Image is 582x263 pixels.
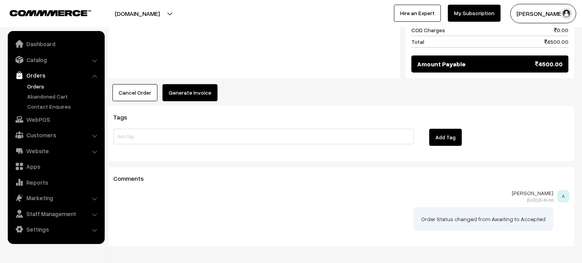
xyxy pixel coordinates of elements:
[429,129,462,146] button: Add Tag
[10,112,102,126] a: WebPOS
[10,159,102,173] a: Apps
[10,128,102,142] a: Customers
[421,215,546,223] p: Order Status changed from Awaiting to Accepted
[10,68,102,82] a: Orders
[10,10,91,16] img: COMMMERCE
[113,190,553,196] p: [PERSON_NAME]
[561,8,572,19] img: user
[10,175,102,189] a: Reports
[112,84,157,101] button: Cancel Order
[510,4,576,23] button: [PERSON_NAME]
[88,4,187,23] button: [DOMAIN_NAME]
[10,222,102,236] a: Settings
[557,190,570,202] span: A
[417,59,466,69] span: Amount Payable
[544,38,568,46] span: 4500.00
[25,92,102,100] a: Abandoned Cart
[411,38,424,46] span: Total
[10,53,102,67] a: Catalog
[10,144,102,158] a: Website
[527,197,553,202] span: [DATE] 09:46 AM
[10,37,102,51] a: Dashboard
[554,26,568,34] span: 0.00
[113,129,414,144] input: Add Tag
[411,26,445,34] span: COD Charges
[25,102,102,111] a: Contact Enquires
[10,191,102,205] a: Marketing
[448,5,501,22] a: My Subscription
[113,113,136,121] span: Tags
[10,207,102,221] a: Staff Management
[25,82,102,90] a: Orders
[113,175,153,182] span: Comments
[535,59,563,69] span: 4500.00
[394,5,441,22] a: Hire an Expert
[162,84,218,101] button: Generate Invoice
[10,8,78,17] a: COMMMERCE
